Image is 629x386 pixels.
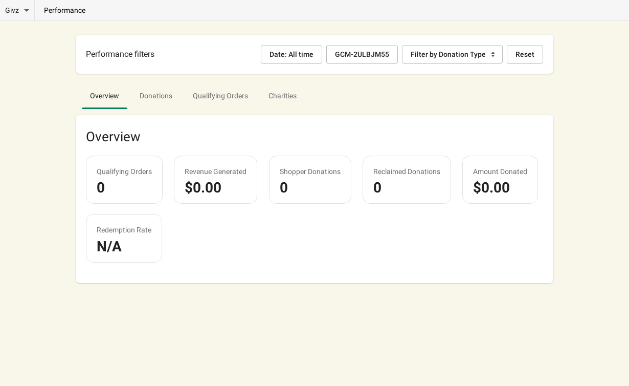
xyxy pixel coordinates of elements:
[507,45,543,63] button: Reset
[185,87,256,105] span: Qualifying Orders
[185,166,246,177] div: Revenue Generated
[280,183,341,193] div: 0
[335,50,389,58] div: GCM-2ULBJM55
[131,87,181,105] span: Donations
[5,5,19,15] span: Givz
[97,166,152,177] div: Qualifying Orders
[515,50,534,58] span: Reset
[185,183,246,193] div: $0.00
[473,183,527,193] div: $0.00
[280,166,341,177] div: Shopper Donations
[261,45,322,63] button: Date: All time
[373,166,440,177] div: Reclaimed Donations
[97,225,151,235] div: Redemption Rate
[326,45,398,63] button: GCM-2ULBJM55
[97,183,152,193] div: 0
[373,183,440,193] div: 0
[402,45,503,63] button: Filter by Donation Type
[82,87,127,105] span: Overview
[86,48,154,60] h2: Performance filters
[260,87,305,105] span: Charities
[97,242,151,252] div: N/A
[473,166,527,177] div: Amount Donated
[86,125,543,148] h2: Overview
[35,5,95,15] p: performance
[411,50,486,58] div: Filter by Donation Type
[269,50,313,58] div: Date: All time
